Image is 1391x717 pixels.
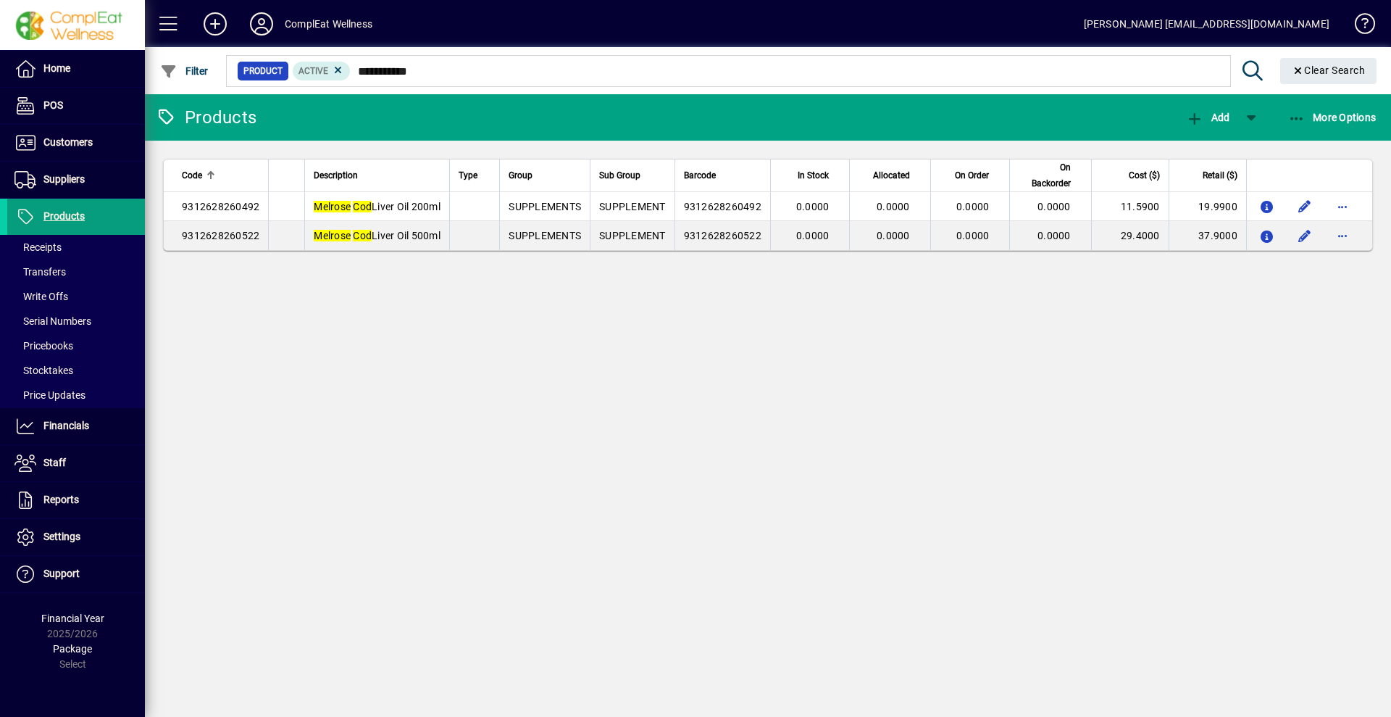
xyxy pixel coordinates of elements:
span: Code [182,167,202,183]
a: Customers [7,125,145,161]
span: Reports [43,494,79,505]
span: Allocated [873,167,910,183]
span: More Options [1288,112,1377,123]
button: More options [1331,224,1354,247]
em: Cod [353,230,372,241]
span: Add [1186,112,1229,123]
a: Financials [7,408,145,444]
span: SUPPLEMENTS [509,230,581,241]
span: Package [53,643,92,655]
td: 29.4000 [1091,221,1169,250]
a: Home [7,51,145,87]
span: 0.0000 [956,230,990,241]
span: POS [43,99,63,111]
span: Price Updates [14,389,85,401]
span: Financial Year [41,613,104,624]
span: Barcode [684,167,716,183]
span: Transfers [14,266,66,278]
a: Staff [7,445,145,481]
span: Type [459,167,477,183]
span: Group [509,167,532,183]
div: On Backorder [1019,159,1083,191]
span: Pricebooks [14,340,73,352]
span: Clear Search [1292,65,1366,76]
span: Financials [43,420,89,431]
em: Melrose [314,201,351,212]
a: Pricebooks [7,333,145,358]
span: Description [314,167,358,183]
div: Description [314,167,440,183]
span: Product [243,64,283,78]
button: Profile [238,11,285,37]
a: POS [7,88,145,124]
span: On Backorder [1019,159,1070,191]
em: Melrose [314,230,351,241]
span: Active [298,66,328,76]
span: Settings [43,531,80,542]
mat-chip: Activation Status: Active [293,62,351,80]
div: Sub Group [599,167,666,183]
span: Retail ($) [1203,167,1237,183]
div: Products [156,106,256,129]
span: Serial Numbers [14,315,91,327]
span: 0.0000 [1037,230,1071,241]
div: On Order [940,167,1003,183]
button: Add [1182,104,1233,130]
span: Write Offs [14,291,68,302]
button: Clear [1280,58,1377,84]
span: Products [43,210,85,222]
a: Transfers [7,260,145,284]
span: Receipts [14,241,62,253]
a: Write Offs [7,284,145,309]
span: 0.0000 [796,201,830,212]
em: Cod [353,201,372,212]
span: Liver Oil 200ml [314,201,440,212]
span: Liver Oil 500ml [314,230,440,241]
td: 19.9900 [1169,192,1246,221]
button: More options [1331,195,1354,218]
span: In Stock [798,167,829,183]
span: 0.0000 [877,230,910,241]
span: SUPPLEMENT [599,230,666,241]
div: In Stock [780,167,843,183]
button: Edit [1293,195,1316,218]
span: 9312628260492 [684,201,761,212]
span: 9312628260492 [182,201,259,212]
div: Code [182,167,259,183]
span: Customers [43,136,93,148]
button: Edit [1293,224,1316,247]
span: Sub Group [599,167,640,183]
div: Group [509,167,581,183]
span: 0.0000 [796,230,830,241]
span: Suppliers [43,173,85,185]
span: Support [43,568,80,579]
span: SUPPLEMENT [599,201,666,212]
div: Type [459,167,490,183]
span: Filter [160,65,209,77]
div: Barcode [684,167,761,183]
span: 0.0000 [1037,201,1071,212]
a: Serial Numbers [7,309,145,333]
a: Receipts [7,235,145,260]
button: Filter [156,58,212,84]
td: 11.5900 [1091,192,1169,221]
button: More Options [1285,104,1380,130]
span: 0.0000 [877,201,910,212]
a: Reports [7,482,145,518]
span: Stocktakes [14,365,73,376]
div: [PERSON_NAME] [EMAIL_ADDRESS][DOMAIN_NAME] [1084,12,1329,36]
span: 9312628260522 [684,230,761,241]
a: Support [7,556,145,592]
td: 37.9000 [1169,221,1246,250]
a: Settings [7,519,145,555]
span: Cost ($) [1129,167,1160,183]
span: 9312628260522 [182,230,259,241]
a: Knowledge Base [1344,3,1373,50]
a: Price Updates [7,383,145,407]
div: ComplEat Wellness [285,12,372,36]
span: 0.0000 [956,201,990,212]
span: Staff [43,457,66,468]
a: Stocktakes [7,358,145,383]
button: Add [192,11,238,37]
span: SUPPLEMENTS [509,201,581,212]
